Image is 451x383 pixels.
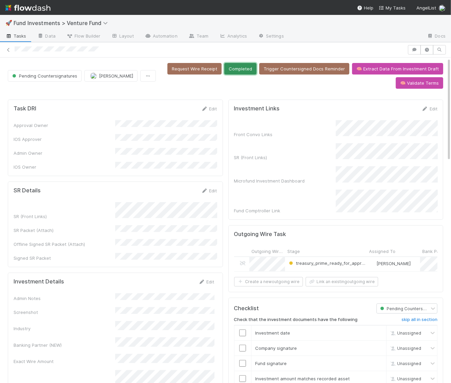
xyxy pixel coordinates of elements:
[255,361,287,366] span: Fund signature
[255,345,297,351] span: Company signature
[376,261,411,266] span: [PERSON_NAME]
[357,4,373,11] div: Help
[234,305,259,312] h5: Checklist
[14,358,115,365] div: Exact Wire Amount
[352,63,443,75] button: 🧠 Extract Data From Investment Draft
[14,325,115,332] div: Industry
[183,31,214,42] a: Team
[14,164,115,170] div: IOS Owner
[370,260,411,267] div: [PERSON_NAME]
[379,4,406,11] a: My Tasks
[422,31,451,42] a: Docs
[14,255,115,261] div: Signed SR Packet
[14,20,111,26] span: Fund Investments > Venture Fund
[402,317,437,322] h6: skip all in section
[90,72,97,79] img: avatar_d2b43477-63dc-4e62-be5b-6fdd450c05a1.png
[234,105,280,112] h5: Investment Links
[14,241,115,248] div: Offline Signed SR Packet (Attach)
[14,309,115,316] div: Screenshot
[379,5,406,10] span: My Tasks
[255,330,290,336] span: Investment date
[14,342,115,348] div: Banking Partner (NEW)
[14,278,64,285] h5: Investment Details
[14,227,115,234] div: SR Packet (Attach)
[14,136,115,143] div: IOS Approver
[106,31,139,42] a: Layout
[234,277,303,286] button: Create a newoutgoing wire
[201,188,217,193] a: Edit
[389,345,421,350] span: Unassigned
[167,63,222,75] button: Request Wire Receipt
[422,106,437,111] a: Edit
[199,279,214,284] a: Edit
[369,248,396,255] span: Assigned To
[255,376,350,381] span: Investment amount matches recorded asset
[14,105,36,112] h5: Task DRI
[14,122,115,129] div: Approval Owner
[14,295,115,302] div: Admin Notes
[234,154,336,161] div: SR (Front Links)
[5,2,50,14] img: logo-inverted-e16ddd16eac7371096b0.svg
[389,330,421,335] span: Unassigned
[288,260,370,266] span: treasury_prime_ready_for_approval
[234,317,358,322] h6: Check that the investment documents have the following
[389,376,421,381] span: Unassigned
[32,31,61,42] a: Data
[234,177,336,184] div: Microfund Investment Dashboard
[389,361,421,366] span: Unassigned
[201,106,217,111] a: Edit
[259,63,349,75] button: Trigger Countersigned Docs Reminder
[214,31,252,42] a: Analytics
[402,317,437,325] a: skip all in section
[84,70,138,82] button: [PERSON_NAME]
[14,187,41,194] h5: SR Details
[5,20,12,26] span: 🚀
[8,70,82,82] button: Pending Countersignatures
[416,5,436,10] span: AngelList
[306,277,378,286] button: Link an existingoutgoing wire
[379,306,442,311] span: Pending Countersignatures
[99,73,133,79] span: [PERSON_NAME]
[234,131,336,138] div: Front Convo Links
[423,248,450,255] span: Bank Partner
[234,207,336,214] div: Fund Comptroller Link
[61,31,106,42] a: Flow Builder
[396,77,443,89] button: 🧠 Validate Terms
[66,33,100,39] span: Flow Builder
[5,33,26,39] span: Tasks
[287,248,300,255] span: Stage
[251,248,284,255] span: Outgoing Wire ID
[14,213,115,220] div: SR (Front Links)
[224,63,257,75] button: Completed
[234,231,286,238] h5: Outgoing Wire Task
[139,31,183,42] a: Automation
[439,5,446,12] img: avatar_041b9f3e-9684-4023-b9b7-2f10de55285d.png
[11,73,77,79] span: Pending Countersignatures
[370,261,375,266] img: avatar_55b415e2-df6a-4422-95b4-4512075a58f2.png
[14,150,115,156] div: Admin Owner
[288,260,367,267] div: treasury_prime_ready_for_approval
[252,31,289,42] a: Settings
